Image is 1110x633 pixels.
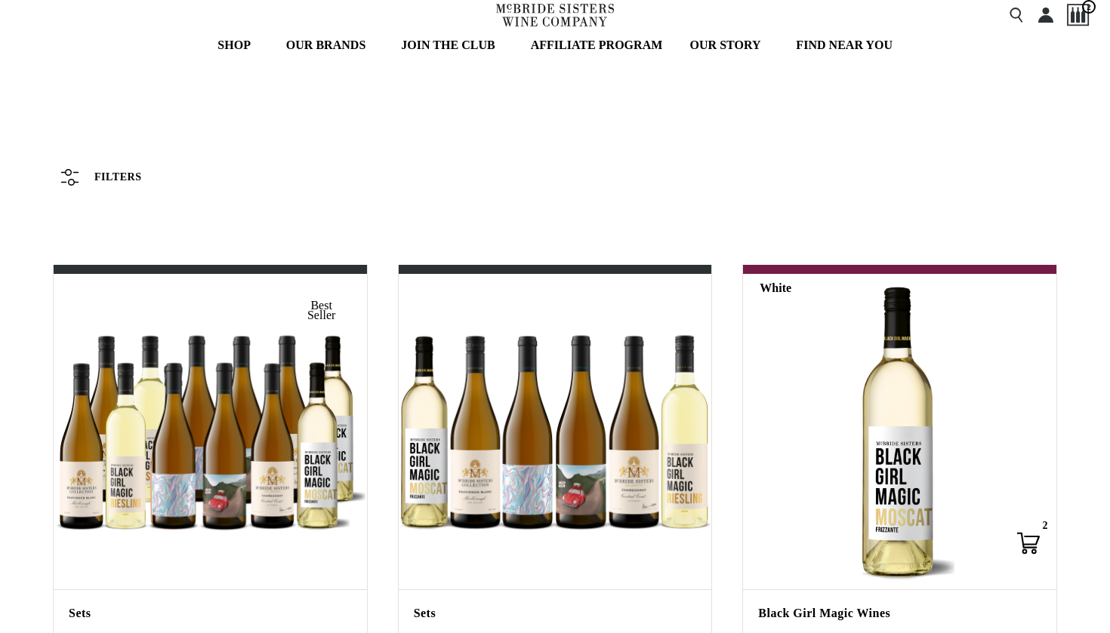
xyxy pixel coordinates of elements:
button: Filters [53,161,150,193]
span: OUR STORY [689,36,760,54]
h6: White [760,281,791,295]
span: SHOP [217,36,251,54]
button: Mobile Menu Trigger [20,8,75,23]
a: OUR BRANDS [276,30,384,60]
a: FIND NEAR YOU [786,30,902,60]
h6: Sets [69,607,352,620]
a: AFFILIATE PROGRAM [521,30,673,60]
span: FIND NEAR YOU [796,36,893,54]
div: 2 [1036,517,1055,536]
span: AFFILIATE PROGRAM [531,36,663,54]
a: OUR STORY [680,30,779,60]
span: Filters [94,172,142,183]
h6: Black Girl Magic Wines [758,607,1041,620]
a: SHOP [208,30,269,60]
a: JOIN THE CLUB [391,30,513,60]
span: JOIN THE CLUB [401,36,495,54]
h6: Sets [414,607,697,620]
span: OUR BRANDS [286,36,366,54]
